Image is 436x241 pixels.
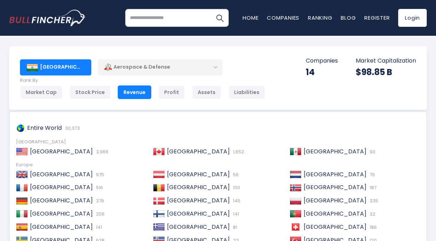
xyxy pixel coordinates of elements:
p: Rank By [20,78,265,84]
span: [GEOGRAPHIC_DATA] [30,183,93,191]
div: $98.85 B [356,67,416,78]
span: [GEOGRAPHIC_DATA] [167,147,230,156]
a: Home [243,14,258,21]
span: 141 [231,211,239,217]
div: Liabilities [228,85,265,99]
span: 81 [231,224,237,231]
span: [GEOGRAPHIC_DATA] [30,223,93,231]
button: Search [211,9,229,27]
span: [GEOGRAPHIC_DATA] [30,210,93,218]
span: [GEOGRAPHIC_DATA] [167,223,230,231]
div: Aerospace & Defense [98,59,223,75]
img: bullfincher logo [9,10,86,26]
span: [GEOGRAPHIC_DATA] [167,210,230,218]
span: [GEOGRAPHIC_DATA] [30,170,93,178]
span: 32 [368,211,375,217]
span: Entire World [27,124,62,132]
span: 187 [368,184,376,191]
span: [GEOGRAPHIC_DATA] [167,183,230,191]
span: [GEOGRAPHIC_DATA] [304,147,366,156]
span: 975 [94,171,104,178]
div: [GEOGRAPHIC_DATA] [20,59,91,75]
span: [GEOGRAPHIC_DATA] [167,196,230,205]
span: 376 [94,197,104,204]
div: [GEOGRAPHIC_DATA] [16,139,420,145]
a: Register [364,14,390,21]
div: Assets [192,85,221,99]
span: [GEOGRAPHIC_DATA] [30,196,93,205]
div: Stock Price [70,85,111,99]
span: 3,966 [94,148,108,155]
a: Companies [267,14,299,21]
span: 56 [231,171,239,178]
span: 516 [94,184,103,191]
div: Europe [16,162,420,168]
span: [GEOGRAPHIC_DATA] [304,196,366,205]
span: 335 [368,197,378,204]
span: 206 [94,211,105,217]
span: [GEOGRAPHIC_DATA] [304,183,366,191]
div: 14 [306,67,338,78]
span: 90 [368,148,375,155]
a: Go to homepage [9,10,86,26]
span: 186 [368,224,377,231]
p: Companies [306,57,338,65]
div: Revenue [118,85,151,99]
span: 145 [231,197,240,204]
div: Profit [158,85,185,99]
p: Market Capitalization [356,57,416,65]
a: Blog [341,14,356,21]
span: [GEOGRAPHIC_DATA] [304,210,366,218]
span: [GEOGRAPHIC_DATA] [167,170,230,178]
span: 100 [231,184,240,191]
span: 76 [368,171,375,178]
span: 1,652 [231,148,244,155]
a: Login [398,9,427,27]
a: Ranking [308,14,332,21]
span: [GEOGRAPHIC_DATA] [30,147,93,156]
span: [GEOGRAPHIC_DATA] [304,223,366,231]
span: 30,373 [63,125,80,132]
span: [GEOGRAPHIC_DATA] [304,170,366,178]
span: 141 [94,224,102,231]
div: Market Cap [20,85,62,99]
